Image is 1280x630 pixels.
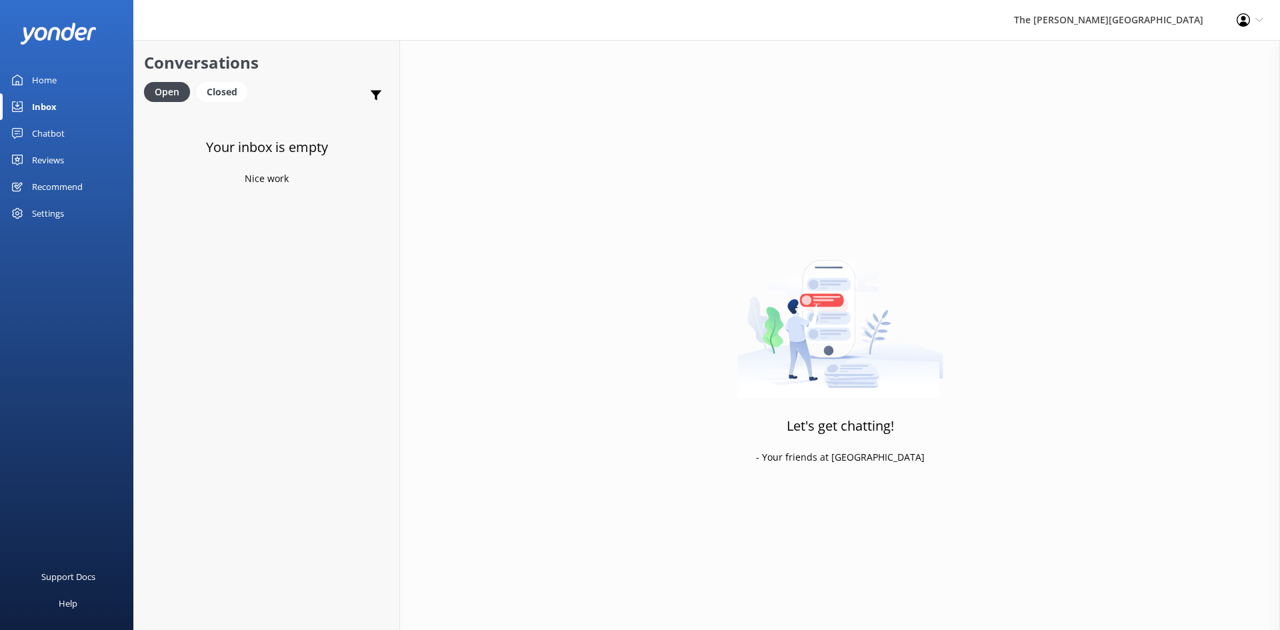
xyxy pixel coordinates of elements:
h3: Let's get chatting! [787,415,894,437]
div: Open [144,82,190,102]
div: Closed [197,82,247,102]
div: Recommend [32,173,83,200]
div: Reviews [32,147,64,173]
a: Open [144,84,197,99]
img: yonder-white-logo.png [20,23,97,45]
a: Closed [197,84,254,99]
img: artwork of a man stealing a conversation from at giant smartphone [737,232,943,399]
div: Home [32,67,57,93]
div: Help [59,590,77,617]
p: - Your friends at [GEOGRAPHIC_DATA] [756,450,925,465]
p: Nice work [245,171,289,186]
div: Settings [32,200,64,227]
h2: Conversations [144,50,389,75]
h3: Your inbox is empty [206,137,328,158]
div: Support Docs [41,563,95,590]
div: Inbox [32,93,57,120]
div: Chatbot [32,120,65,147]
